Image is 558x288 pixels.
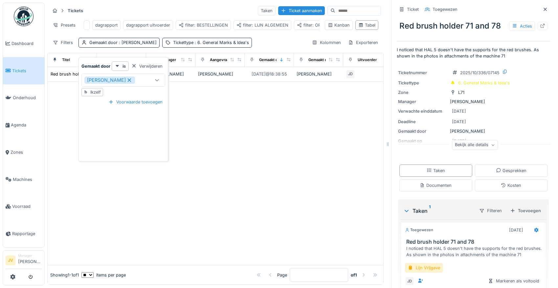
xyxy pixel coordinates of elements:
div: Ikzelf [90,89,101,95]
div: Markeren als voltooid [485,277,542,285]
strong: Tickets [65,8,86,14]
div: Verwachte einddatum [398,108,447,114]
div: Kolommen [309,38,344,47]
div: items per page [81,272,126,278]
div: Bekijk alle details [452,140,498,150]
div: Red brush holder 71 and 78 [397,17,550,34]
span: Dashboard [11,40,42,47]
div: [DATE] [452,108,466,114]
div: Titel [62,57,70,63]
li: [PERSON_NAME] [18,253,42,267]
div: Filteren [476,206,505,215]
div: filter: BESTELLINGEN [179,22,228,28]
p: I noticed that HAL 5 doesn't have the supports for the red brushes. As shown in the photos in att... [397,47,550,59]
sup: 1 [429,207,431,215]
div: JD [405,277,414,286]
span: : [PERSON_NAME] [118,40,157,45]
div: Voorwaarde toevoegen [106,98,165,106]
div: [PERSON_NAME] [297,71,341,77]
div: Ticket aanmaken [278,6,325,15]
strong: is [123,63,126,69]
div: Zone [398,89,447,96]
div: Gemaakt door [398,128,447,134]
div: Toevoegen [507,206,544,215]
span: Machines [13,176,42,183]
div: Presets [50,20,78,30]
div: Exporteren [345,38,381,47]
div: Lijn Vrijgave [405,263,443,273]
h3: Red brush holder 71 and 78 [406,239,543,245]
div: Uitvoerder [358,57,377,63]
div: dagrapport uitvoerder [126,22,170,28]
span: Agenda [11,122,42,128]
span: Zones [11,149,42,155]
strong: Gemaakt door [81,63,110,69]
span: Voorraad [12,203,42,210]
div: Page [277,272,287,278]
div: Verwijderen [129,62,165,71]
span: Onderhoud [13,95,42,101]
div: Toegewezen [405,227,433,233]
span: : 6. General Marks & Idea's [193,40,249,45]
div: filter: LIJN ALGEMEEN [236,22,288,28]
div: Kanban [328,22,350,28]
div: dagrapport [95,22,118,28]
div: Tabel [358,22,375,28]
div: L71 [458,89,464,96]
div: Manager [161,57,176,63]
div: Acties [509,21,535,31]
div: [PERSON_NAME] [149,71,193,77]
div: [DATE] [509,227,523,233]
span: Rapportage [12,231,42,237]
div: Deadline [398,119,447,125]
div: Taken [403,207,474,215]
div: Showing 1 - 1 of 1 [50,272,79,278]
span: Tickets [12,68,42,74]
div: 2025/10/336/07145 [460,70,500,76]
div: filter: OPEN DAY TICKETS [297,22,355,28]
div: Filters [50,38,76,47]
img: Badge_color-CXgf-gQk.svg [14,7,33,26]
div: Gemaakt door [308,57,333,63]
div: [PERSON_NAME] [198,71,242,77]
div: Taken [427,167,445,174]
div: [DATE] [452,119,466,125]
div: Tickettype [173,39,249,46]
div: 6. General Marks & Idea's [458,80,510,86]
div: [PERSON_NAME] [398,128,549,134]
div: Gesprekken [496,167,526,174]
li: JV [6,255,15,265]
div: Red brush holder 71 and 78 [51,71,106,77]
div: [DATE] @ 18:38:55 [252,71,287,77]
div: Toegewezen [433,6,458,12]
div: Taken [258,6,276,15]
div: Manager [18,253,42,258]
div: Ticketnummer [398,70,447,76]
div: [PERSON_NAME] [84,77,135,84]
div: I noticed that HAL 5 doesn't have the supports for the red brushes. As shown in the photos in att... [406,245,543,258]
div: JD [346,70,355,79]
div: Aangevraagd door [210,57,243,63]
div: Gemaakt door [89,39,157,46]
div: Gemaakt op [259,57,280,63]
div: Kosten [501,182,521,188]
div: Documenten [420,182,452,188]
strong: of 1 [351,272,357,278]
div: Manager [398,99,447,105]
div: Ticket [407,6,419,12]
div: Tickettype [398,80,447,86]
div: [PERSON_NAME] [398,99,549,105]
